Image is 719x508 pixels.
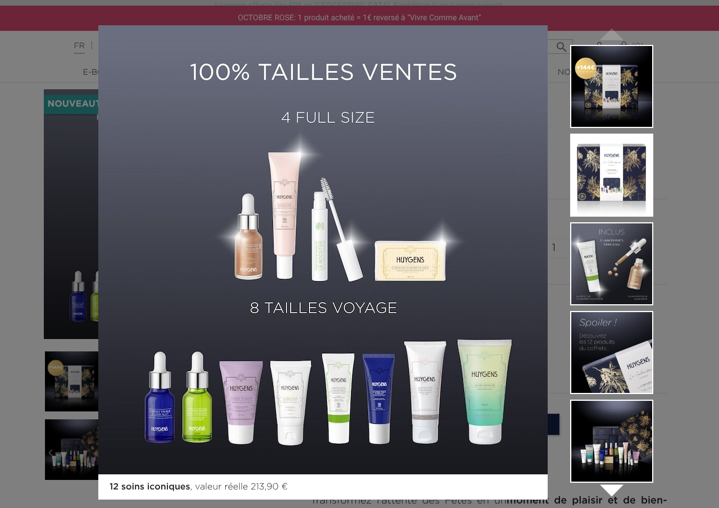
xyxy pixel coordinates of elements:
[110,483,190,492] strong: 12 soins iconiques
[584,7,640,63] i: 
[98,25,548,474] img: Le Calendrier de L'Avent
[110,480,536,494] p: , valeur réelle 213,90 €
[570,45,653,128] img: Le Calendrier de L'Avent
